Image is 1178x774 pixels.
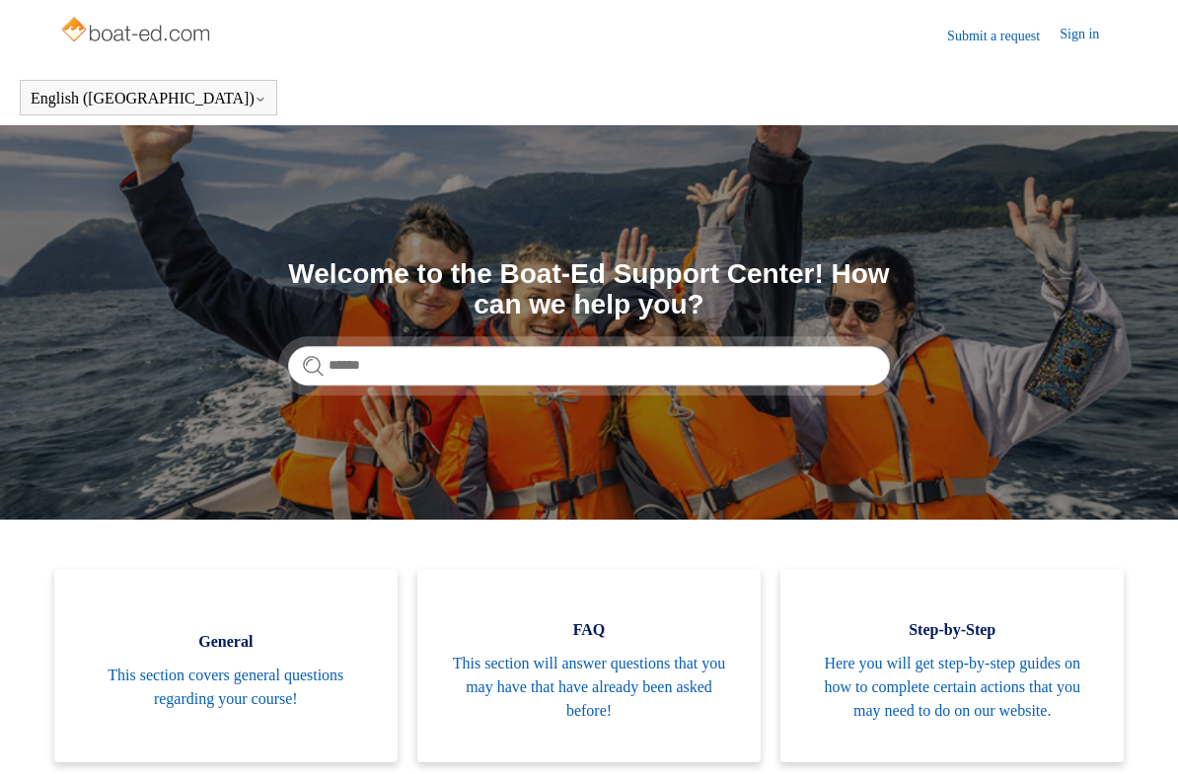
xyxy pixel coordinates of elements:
[84,630,368,654] span: General
[810,652,1094,723] span: Here you will get step-by-step guides on how to complete certain actions that you may need to do ...
[288,259,890,320] h1: Welcome to the Boat-Ed Support Center! How can we help you?
[447,652,731,723] span: This section will answer questions that you may have that have already been asked before!
[288,346,890,386] input: Search
[810,618,1094,642] span: Step-by-Step
[59,12,216,51] img: Boat-Ed Help Center home page
[447,618,731,642] span: FAQ
[31,90,266,107] button: English ([GEOGRAPHIC_DATA])
[947,26,1060,46] a: Submit a request
[780,569,1124,762] a: Step-by-Step Here you will get step-by-step guides on how to complete certain actions that you ma...
[84,664,368,711] span: This section covers general questions regarding your course!
[54,569,398,762] a: General This section covers general questions regarding your course!
[1112,708,1163,759] div: Live chat
[417,569,761,762] a: FAQ This section will answer questions that you may have that have already been asked before!
[1060,24,1119,47] a: Sign in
